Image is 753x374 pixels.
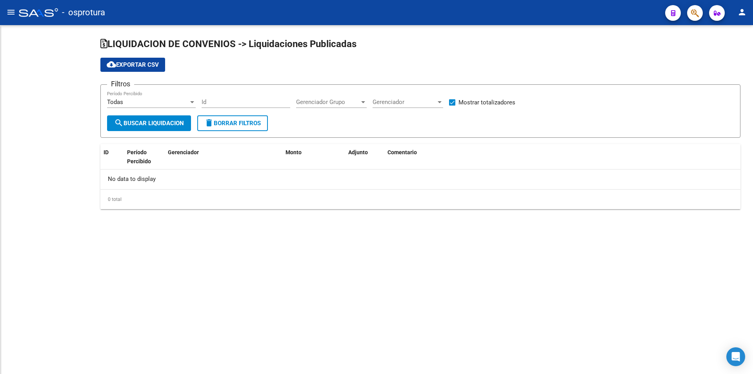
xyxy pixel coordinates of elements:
mat-icon: person [737,7,747,17]
datatable-header-cell: Gerenciador [165,144,282,179]
span: Borrar Filtros [204,120,261,127]
div: Open Intercom Messenger [726,347,745,366]
span: - osprotura [62,4,105,21]
span: ID [104,149,109,155]
span: Comentario [387,149,417,155]
span: Período Percibido [127,149,151,164]
span: Adjunto [348,149,368,155]
h3: Filtros [107,78,134,89]
div: No data to display [100,170,740,189]
span: Buscar Liquidacion [114,120,184,127]
datatable-header-cell: Comentario [384,144,740,179]
span: Mostrar totalizadores [458,98,515,107]
span: Gerenciador [168,149,199,155]
button: Buscar Liquidacion [107,115,191,131]
span: Gerenciador [373,99,436,106]
span: Todas [107,99,123,106]
mat-icon: menu [6,7,16,17]
mat-icon: search [114,118,124,128]
datatable-header-cell: Adjunto [345,144,384,179]
div: 0 total [100,190,740,209]
span: Monto [286,149,302,155]
datatable-header-cell: Monto [282,144,345,179]
button: Borrar Filtros [197,115,268,131]
datatable-header-cell: Período Percibido [124,144,153,179]
button: Exportar CSV [100,58,165,72]
span: Gerenciador Grupo [296,99,360,106]
span: Exportar CSV [107,61,159,68]
span: LIQUIDACION DE CONVENIOS -> Liquidaciones Publicadas [100,38,356,49]
mat-icon: delete [204,118,214,128]
mat-icon: cloud_download [107,60,116,69]
datatable-header-cell: ID [100,144,124,179]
